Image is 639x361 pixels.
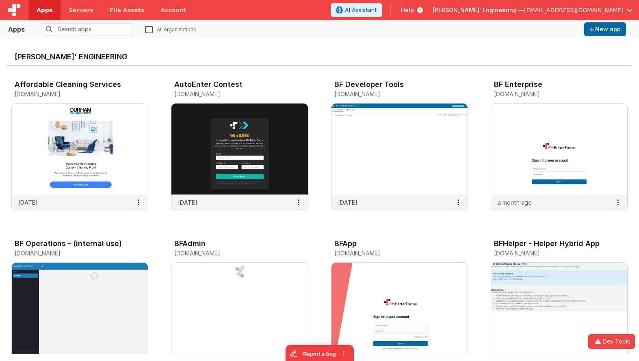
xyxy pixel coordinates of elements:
[15,91,128,97] h5: [DOMAIN_NAME]
[41,23,132,35] input: Search apps
[401,6,414,14] span: Help
[334,250,448,256] h5: [DOMAIN_NAME]
[494,250,607,256] h5: [DOMAIN_NAME]
[15,240,122,248] h3: BF Operations - (internal use)
[433,6,633,14] button: [PERSON_NAME]' Engineering — [EMAIL_ADDRESS][DOMAIN_NAME]
[345,6,377,14] span: AI Assistant
[178,198,197,207] p: [DATE]
[69,6,93,14] span: Servers
[174,250,288,256] h5: [DOMAIN_NAME]
[584,22,626,36] button: New app
[334,91,448,97] h5: [DOMAIN_NAME]
[524,6,624,14] span: [EMAIL_ADDRESS][DOMAIN_NAME]
[145,25,196,33] label: All organizations
[18,198,38,207] p: [DATE]
[15,53,624,61] h3: [PERSON_NAME]' Engineering
[15,250,128,256] h5: [DOMAIN_NAME]
[494,240,600,248] h3: BFHelper - Helper Hybrid App
[8,24,25,34] div: Apps
[334,240,357,248] h3: BFApp
[15,80,121,89] h3: Affordable Cleaning Services
[494,80,542,89] h3: BF Enterprise
[110,6,145,14] span: File Assets
[338,198,357,207] p: [DATE]
[334,80,404,89] h3: BF Developer Tools
[588,334,635,349] button: Dev Tools
[331,3,382,17] button: AI Assistant
[498,198,532,207] p: a month ago
[174,91,288,97] h5: [DOMAIN_NAME]
[174,80,243,89] h3: AutoEnter Contest
[433,6,524,14] span: [PERSON_NAME]' Engineering —
[174,240,206,248] h3: BFAdmin
[494,91,607,97] h5: [DOMAIN_NAME]
[37,6,52,14] span: Apps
